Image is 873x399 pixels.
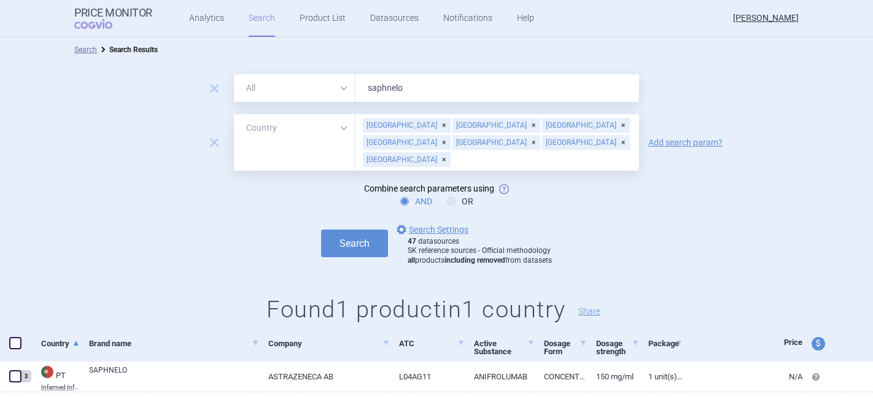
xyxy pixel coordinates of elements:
div: datasources SK reference sources - Official methodology products from datasets [408,237,552,266]
a: ANIFROLUMAB [465,362,535,392]
a: Active Substance [474,328,535,366]
a: Price MonitorCOGVIO [74,7,152,30]
strong: 47 [408,237,416,246]
label: AND [400,195,432,207]
span: Combine search parameters using [364,184,494,193]
a: Brand name [89,328,259,358]
img: Portugal [41,366,53,378]
a: Company [268,328,390,358]
a: Package [648,328,683,358]
span: COGVIO [74,19,130,29]
a: Dosage Form [544,328,587,366]
a: 150 mg/ml [587,362,639,392]
a: 1 unit(s) - 2 ml [639,362,683,392]
div: [GEOGRAPHIC_DATA] [363,152,451,167]
strong: all [408,256,415,265]
button: Share [578,307,600,316]
div: [GEOGRAPHIC_DATA] [542,135,630,150]
div: 3 [20,370,31,382]
a: Add search param? [648,138,723,147]
div: [GEOGRAPHIC_DATA] [542,118,630,133]
a: Country [41,328,80,358]
a: PTPTInfarmed Infomed [32,365,80,390]
li: Search Results [97,44,158,56]
a: CONCENTRATE FOR SOLUTION FOR INFUSION [535,362,587,392]
a: Search [74,45,97,54]
a: ATC [399,328,464,358]
label: OR [447,195,473,207]
a: Search Settings [394,222,468,237]
div: [GEOGRAPHIC_DATA] [452,135,540,150]
a: Dosage strength [596,328,639,366]
div: [GEOGRAPHIC_DATA] [452,118,540,133]
button: Search [321,230,388,257]
strong: Search Results [109,45,158,54]
li: Search [74,44,97,56]
a: L04AG11 [390,362,464,392]
strong: including removed [444,256,505,265]
div: [GEOGRAPHIC_DATA] [363,118,451,133]
strong: Price Monitor [74,7,152,19]
a: N/A [683,362,802,392]
span: Price [784,338,802,347]
div: [GEOGRAPHIC_DATA] [363,135,451,150]
abbr: Infarmed Infomed — Infomed - medicinal products database, published by Infarmed, National Authori... [41,384,80,390]
a: SAPHNELO [89,365,259,387]
a: ASTRAZENECA AB [259,362,390,392]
